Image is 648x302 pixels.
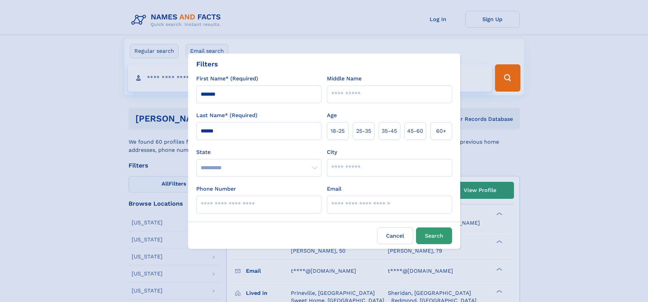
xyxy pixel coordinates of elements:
[356,127,371,135] span: 25‑35
[407,127,423,135] span: 45‑60
[196,75,258,83] label: First Name* (Required)
[331,127,345,135] span: 18‑25
[196,148,321,156] label: State
[327,111,337,120] label: Age
[327,185,342,193] label: Email
[196,185,236,193] label: Phone Number
[436,127,446,135] span: 60+
[327,148,337,156] label: City
[196,59,218,69] div: Filters
[196,111,257,120] label: Last Name* (Required)
[377,227,413,244] label: Cancel
[327,75,362,83] label: Middle Name
[416,227,452,244] button: Search
[382,127,397,135] span: 35‑45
